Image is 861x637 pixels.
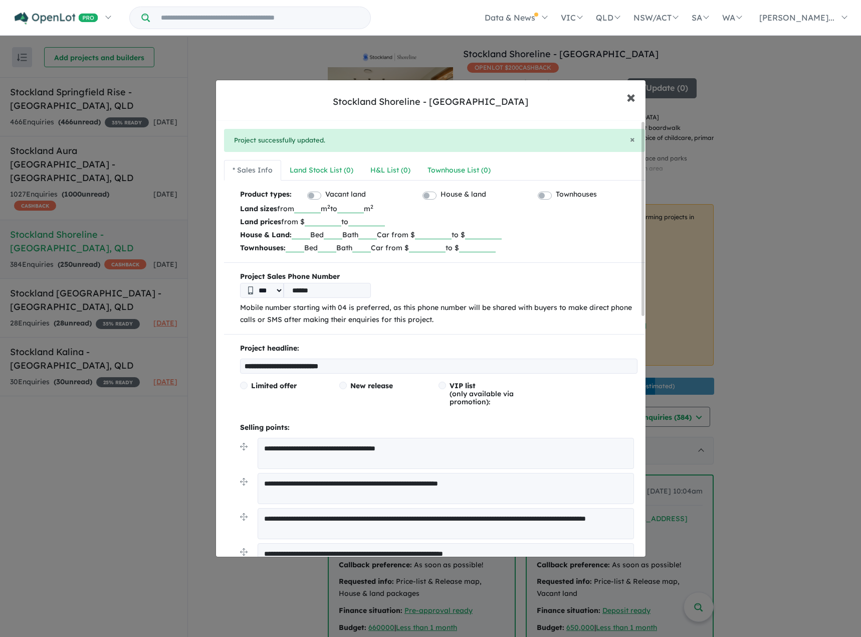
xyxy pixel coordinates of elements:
b: Project Sales Phone Number [240,271,637,283]
span: [PERSON_NAME]... [759,13,834,23]
div: Stockland Shoreline - [GEOGRAPHIC_DATA] [333,95,528,108]
img: Openlot PRO Logo White [15,12,98,25]
label: House & land [441,189,486,201]
button: Close [630,135,635,144]
b: Townhouses: [240,243,286,252]
b: Land prices [240,217,281,226]
div: * Sales Info [233,165,273,177]
span: (only available via promotion): [450,381,514,406]
b: Land sizes [240,204,277,213]
div: H&L List ( 0 ) [370,165,410,177]
span: New release [350,381,393,390]
img: drag.svg [240,478,248,486]
input: Try estate name, suburb, builder or developer [152,7,368,29]
img: drag.svg [240,443,248,450]
p: Project headline: [240,343,637,355]
label: Vacant land [325,189,366,201]
b: House & Land: [240,230,292,239]
sup: 2 [327,203,330,210]
p: Mobile number starting with 04 is preferred, as this phone number will be shared with buyers to m... [240,302,637,326]
span: Limited offer [251,381,297,390]
p: from m to m [240,202,637,215]
span: × [626,86,635,107]
sup: 2 [370,203,373,210]
p: Bed Bath Car from $ to $ [240,228,637,241]
p: Selling points: [240,422,637,434]
div: Project successfully updated. [224,129,645,152]
img: drag.svg [240,513,248,521]
label: Townhouses [556,189,597,201]
div: Townhouse List ( 0 ) [427,165,491,177]
div: Land Stock List ( 0 ) [290,165,353,177]
img: Phone icon [248,286,253,294]
p: Bed Bath Car from $ to $ [240,241,637,254]
span: × [630,133,635,145]
b: Product types: [240,189,292,202]
p: from $ to [240,215,637,228]
img: drag.svg [240,548,248,556]
span: VIP list [450,381,476,390]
